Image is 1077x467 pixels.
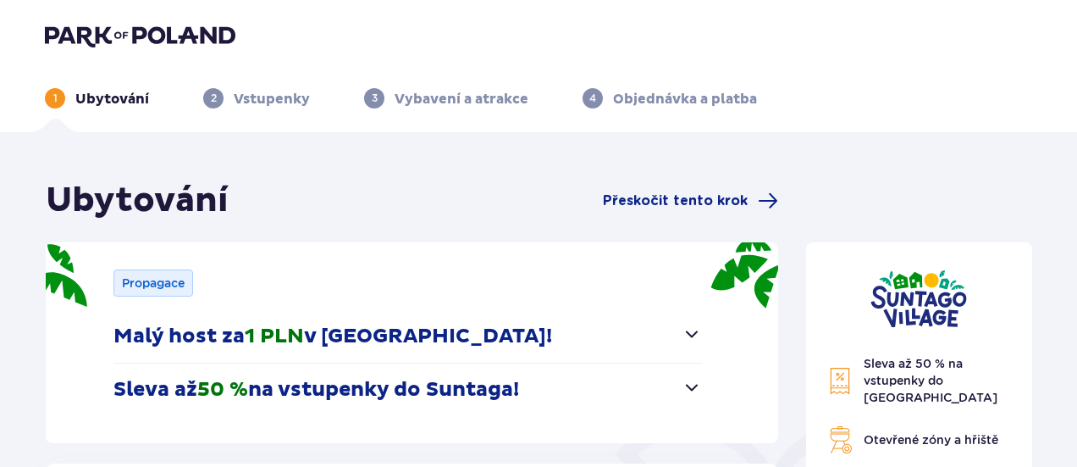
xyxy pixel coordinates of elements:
font: Sleva až 50 % na vstupenky do [GEOGRAPHIC_DATA] [864,357,997,404]
button: Sleva až50 %na vstupenky do Suntaga! [113,364,702,416]
font: 1 [53,92,58,104]
font: v [GEOGRAPHIC_DATA]! [304,324,552,349]
img: Logo Polského parku [45,24,235,47]
div: 4Objednávka a platba [583,88,757,108]
font: Sleva až [113,377,197,403]
button: Malý host za1 PLNv [GEOGRAPHIC_DATA]! [113,310,702,363]
font: Malý host za [113,324,245,349]
font: na vstupenky do Suntaga! [248,377,519,403]
div: 1Ubytování [45,88,149,108]
font: 4 [589,92,596,104]
a: Přeskočit tento krok [603,191,778,211]
font: Vstupenky [234,91,310,108]
font: 50 % [197,377,248,403]
font: Přeskočit tento krok [603,194,748,208]
img: Ikona slevy [826,367,853,395]
font: Otevřené zóny a hřiště [864,433,998,447]
font: Ubytování [46,180,229,222]
font: 1 PLN [245,324,304,349]
font: 3 [372,92,378,104]
font: Vybavení a atrakce [395,91,528,108]
img: Vesnice Suntago [870,270,967,328]
font: 2 [211,92,217,104]
div: 2Vstupenky [203,88,310,108]
div: 3Vybavení a atrakce [364,88,528,108]
font: Objednávka a platba [613,91,757,108]
img: Ikona grilu [826,426,853,453]
font: Propagace [122,276,185,290]
font: Ubytování [75,91,149,108]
